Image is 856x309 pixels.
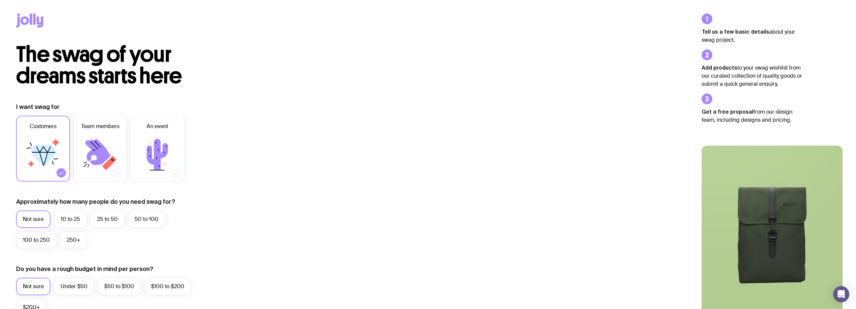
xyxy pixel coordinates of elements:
p: from our design team, including designs and pricing. [702,108,803,124]
label: I want swag for [16,103,60,111]
label: $50 to $100 [98,278,141,295]
label: Not sure [16,278,50,295]
strong: Tell us a few basic details [702,29,769,35]
p: to your swag wishlist from our curated collection of quality goods or submit a quick general enqu... [702,64,803,88]
label: 100 to 250 [16,231,57,249]
label: Do you have a rough budget in mind per person? [16,265,153,273]
span: An event [147,122,168,130]
span: The swag of your dreams starts here [16,41,182,89]
label: 250+ [60,231,87,249]
div: Open Intercom Messenger [833,286,849,302]
p: about your swag project. [702,28,803,44]
strong: Add products [702,65,737,71]
label: 50 to 100 [128,210,165,228]
strong: Get a free proposal [702,109,753,115]
label: 25 to 50 [90,210,124,228]
span: Customers [30,122,57,130]
label: Under $50 [54,278,94,295]
label: Not sure [16,210,50,228]
span: Team members [81,122,119,130]
label: $100 to $200 [144,278,191,295]
label: Approximately how many people do you need swag for? [16,198,175,206]
label: 10 to 25 [54,210,87,228]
